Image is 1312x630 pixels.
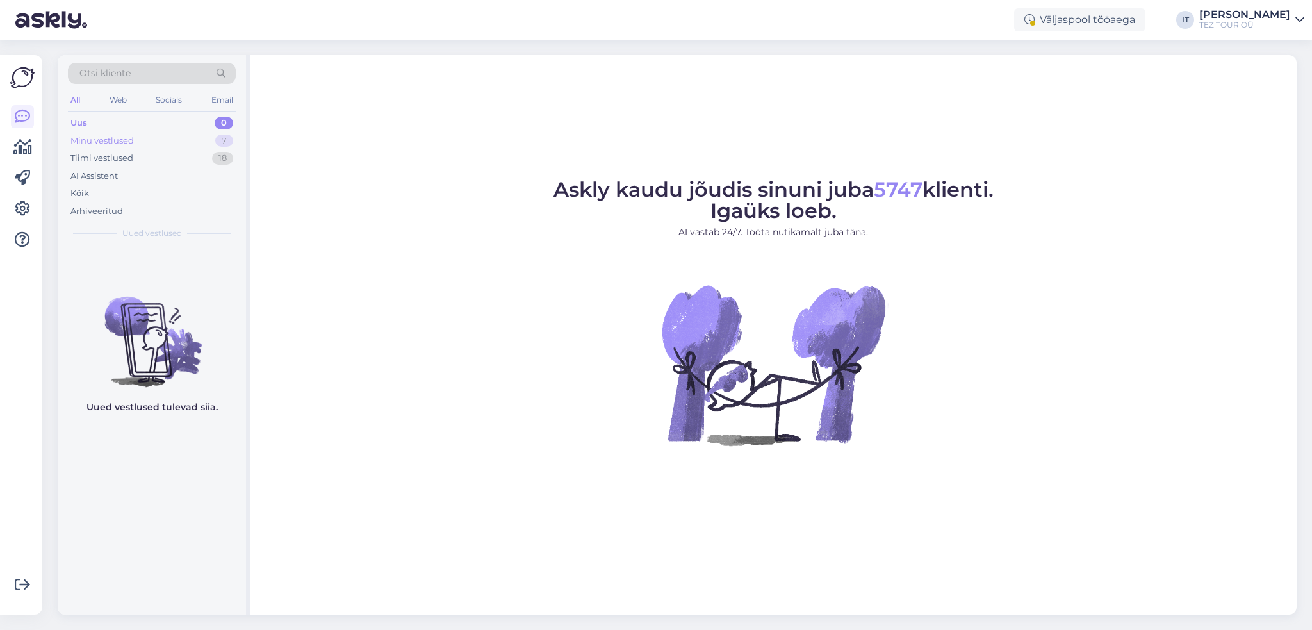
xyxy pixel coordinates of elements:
div: Tiimi vestlused [70,152,133,165]
span: Uued vestlused [122,228,182,239]
p: Uued vestlused tulevad siia. [86,401,218,414]
div: Email [209,92,236,108]
div: 7 [215,135,233,147]
span: Askly kaudu jõudis sinuni juba klienti. Igaüks loeb. [553,177,994,223]
div: Socials [153,92,184,108]
p: AI vastab 24/7. Tööta nutikamalt juba täna. [553,226,994,239]
div: TEZ TOUR OÜ [1199,20,1290,30]
div: Kõik [70,187,89,200]
div: All [68,92,83,108]
img: No chats [58,274,246,389]
div: Arhiveeritud [70,205,123,218]
img: Askly Logo [10,65,35,90]
div: 0 [215,117,233,129]
div: Väljaspool tööaega [1014,8,1145,31]
div: AI Assistent [70,170,118,183]
div: Uus [70,117,87,129]
div: 18 [212,152,233,165]
img: No Chat active [658,249,889,480]
div: IT [1176,11,1194,29]
a: [PERSON_NAME]TEZ TOUR OÜ [1199,10,1304,30]
div: Web [107,92,129,108]
div: [PERSON_NAME] [1199,10,1290,20]
span: Otsi kliente [79,67,131,80]
span: 5747 [874,177,922,202]
div: Minu vestlused [70,135,134,147]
